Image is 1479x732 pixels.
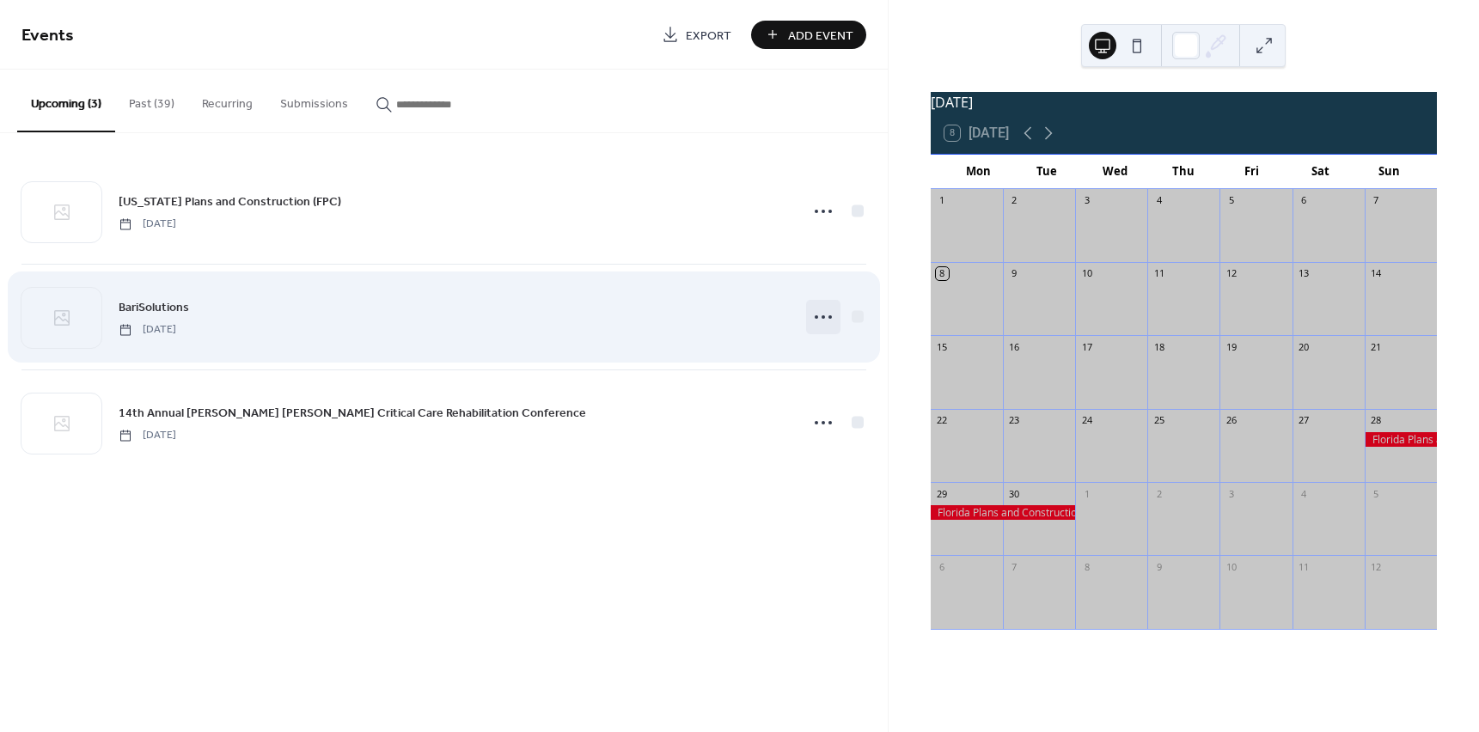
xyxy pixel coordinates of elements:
[1080,414,1093,427] div: 24
[1225,194,1238,207] div: 5
[119,299,189,317] span: BariSolutions
[1152,340,1165,353] div: 18
[1008,267,1021,280] div: 9
[119,405,586,423] span: 14th Annual [PERSON_NAME] [PERSON_NAME] Critical Care Rehabilitation Conference
[1298,414,1311,427] div: 27
[1008,487,1021,500] div: 30
[1225,267,1238,280] div: 12
[266,70,362,131] button: Submissions
[119,428,176,443] span: [DATE]
[1225,340,1238,353] div: 19
[1225,414,1238,427] div: 26
[1354,155,1423,189] div: Sun
[1152,194,1165,207] div: 4
[1370,194,1383,207] div: 7
[1152,267,1165,280] div: 11
[1080,194,1093,207] div: 3
[686,27,731,45] span: Export
[1152,560,1165,573] div: 9
[1218,155,1286,189] div: Fri
[1008,194,1021,207] div: 2
[115,70,188,131] button: Past (39)
[1008,414,1021,427] div: 23
[1012,155,1081,189] div: Tue
[936,340,949,353] div: 15
[936,560,949,573] div: 6
[1298,487,1311,500] div: 4
[1081,155,1150,189] div: Wed
[788,27,853,45] span: Add Event
[1080,560,1093,573] div: 8
[1008,560,1021,573] div: 7
[1370,414,1383,427] div: 28
[119,217,176,232] span: [DATE]
[1370,560,1383,573] div: 12
[188,70,266,131] button: Recurring
[119,193,341,211] span: [US_STATE] Plans and Construction (FPC)
[1365,432,1437,447] div: Florida Plans and Construction (FPC)
[751,21,866,49] button: Add Event
[1370,487,1383,500] div: 5
[936,414,949,427] div: 22
[119,322,176,338] span: [DATE]
[931,505,1075,520] div: Florida Plans and Construction (FPC)
[119,192,341,211] a: [US_STATE] Plans and Construction (FPC)
[17,70,115,132] button: Upcoming (3)
[1298,194,1311,207] div: 6
[1370,267,1383,280] div: 14
[936,487,949,500] div: 29
[944,155,1013,189] div: Mon
[1298,267,1311,280] div: 13
[1152,414,1165,427] div: 25
[649,21,744,49] a: Export
[1298,340,1311,353] div: 20
[1225,560,1238,573] div: 10
[1370,340,1383,353] div: 21
[1286,155,1355,189] div: Sat
[1152,487,1165,500] div: 2
[1080,487,1093,500] div: 1
[1080,340,1093,353] div: 17
[1080,267,1093,280] div: 10
[936,194,949,207] div: 1
[1298,560,1311,573] div: 11
[119,403,586,423] a: 14th Annual [PERSON_NAME] [PERSON_NAME] Critical Care Rehabilitation Conference
[1008,340,1021,353] div: 16
[21,19,74,52] span: Events
[1225,487,1238,500] div: 3
[1149,155,1218,189] div: Thu
[119,297,189,317] a: BariSolutions
[931,92,1437,113] div: [DATE]
[936,267,949,280] div: 8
